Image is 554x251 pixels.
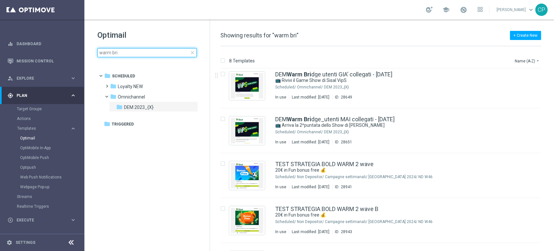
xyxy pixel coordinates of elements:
h1: Optimail [97,30,197,40]
button: gps_fixed Plan keyboard_arrow_right [7,93,77,98]
i: keyboard_arrow_right [70,75,76,81]
i: folder [104,73,111,79]
span: DEM 2023_{X} [124,104,154,110]
span: Explore [17,76,70,80]
b: Warm Bri [287,116,311,123]
div: OptiMobile In-App [20,143,84,153]
b: Warm Bri [287,71,311,78]
div: Scheduled/ [275,174,296,179]
i: gps_fixed [7,93,13,99]
div: ID: [332,229,352,234]
a: Webpage Pop-up [20,184,68,190]
i: arrow_drop_down [535,58,540,63]
a: Actions [17,116,68,121]
button: Name (A-Z)arrow_drop_down [514,57,541,65]
i: equalizer [7,41,13,47]
div: Last modified: [DATE] [289,95,332,100]
div: ID: [332,95,352,100]
div: Scheduled/Non Depositor/Campagne settimanali/ND 2024/ND W46 [297,174,513,179]
a: Optimail [20,136,68,141]
div: 20€ in Fun bonus free 💰 [275,167,513,173]
span: Loyalty NEW [118,84,143,89]
a: Dashboard [17,35,76,52]
i: folder [110,93,117,100]
i: keyboard_arrow_right [70,217,76,223]
i: folder [116,104,123,110]
span: Showing results for "warm bri" [220,32,299,39]
a: OptiMobile In-App [20,145,68,151]
img: 28941.jpeg [231,163,263,188]
div: Optimail [20,133,84,143]
a: TEST STRATEGIA BOLD WARM 2 wave B [275,206,378,212]
a: 20€ in Fun bonus free 💰 [275,212,498,218]
div: 📺 Arriva la 2^puntata dello Show di Sisal [275,122,513,128]
div: Scheduled/Non Depositor/Campagne settimanali/ND 2024/ND W46 [297,219,513,224]
div: OptiMobile Push [20,153,84,163]
a: Target Groups [17,106,68,112]
div: Press SPACE to select this row. [214,153,553,198]
a: DEMWarm Bridge_utenti MAI collegati - [DATE] [275,116,395,122]
div: Target Groups [17,104,84,114]
span: Triggered [112,121,134,127]
a: OptiMobile Push [20,155,68,160]
div: 28651 [341,139,352,145]
div: Scheduled/Omnichannel/DEM 2023_{X} [297,85,513,90]
div: Realtime Triggers [17,202,84,211]
i: person_search [7,75,13,81]
a: Optipush [20,165,68,170]
div: Scheduled/ [275,219,296,224]
div: ID: [332,139,352,145]
div: In use [275,95,286,100]
button: person_search Explore keyboard_arrow_right [7,76,77,81]
a: Web Push Notifications [20,175,68,180]
div: In use [275,184,286,190]
div: CP [535,4,548,16]
div: Templates [17,126,70,130]
img: 28649.jpeg [231,73,263,99]
div: Press SPACE to select this row. [214,198,553,243]
img: 28943.jpeg [231,208,263,233]
div: In use [275,229,286,234]
i: folder [104,121,110,127]
i: keyboard_arrow_right [70,92,76,99]
span: Execute [17,218,70,222]
div: In use [275,139,286,145]
div: ID: [332,184,352,190]
div: Press SPACE to select this row. [214,63,553,108]
a: 📺 Rivivi il Game Show di Sisal VipS [275,77,498,84]
a: 📺 Arriva la 2^puntata dello Show di [PERSON_NAME] [275,122,498,128]
a: DEMWarm Bridge utenti GIA’ collegati - [DATE] [275,72,392,77]
div: Last modified: [DATE] [289,139,332,145]
div: Last modified: [DATE] [289,184,332,190]
span: Plan [17,94,70,98]
div: Plan [7,93,70,99]
div: 📺 Rivivi il Game Show di Sisal VipS [275,77,513,84]
p: 8 Templates [229,58,255,64]
div: Actions [17,114,84,124]
i: play_circle_outline [7,217,13,223]
div: 28943 [341,229,352,234]
a: Realtime Triggers [17,204,68,209]
div: Mission Control [7,52,76,70]
span: Templates [17,126,64,130]
button: equalizer Dashboard [7,41,77,46]
div: Scheduled/Omnichannel/DEM 2023_{X} [297,129,513,135]
img: 28651.jpeg [231,118,263,143]
div: Scheduled/ [275,129,296,135]
a: [PERSON_NAME]keyboard_arrow_down [496,5,535,15]
span: Omnichannel [118,94,145,100]
span: keyboard_arrow_down [527,6,535,13]
i: folder [110,83,117,89]
div: 28649 [341,95,352,100]
button: Mission Control [7,59,77,64]
div: Templates [17,124,84,192]
div: Dashboard [7,35,76,52]
input: Search Template [97,48,197,57]
div: play_circle_outline Execute keyboard_arrow_right [7,218,77,223]
a: Settings [16,241,35,244]
i: keyboard_arrow_right [70,125,76,132]
span: school [442,6,449,13]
